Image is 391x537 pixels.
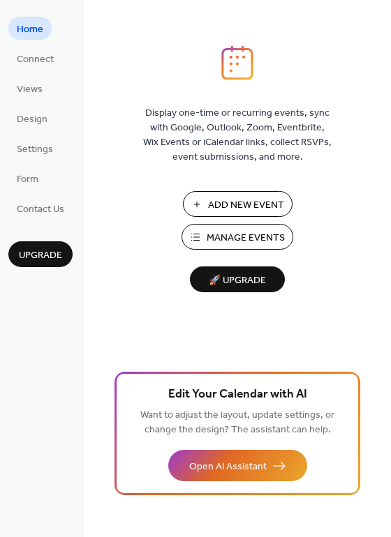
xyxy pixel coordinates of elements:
[19,248,62,263] span: Upgrade
[8,197,73,220] a: Contact Us
[143,106,332,165] span: Display one-time or recurring events, sync with Google, Outlook, Zoom, Eventbrite, Wix Events or ...
[17,82,43,97] span: Views
[17,52,54,67] span: Connect
[17,142,53,157] span: Settings
[8,137,61,160] a: Settings
[182,224,293,250] button: Manage Events
[198,271,276,290] span: 🚀 Upgrade
[183,191,293,217] button: Add New Event
[8,47,62,70] a: Connect
[17,202,64,217] span: Contact Us
[8,167,47,190] a: Form
[17,172,38,187] span: Form
[190,266,285,292] button: 🚀 Upgrade
[17,112,47,127] span: Design
[17,22,43,37] span: Home
[8,241,73,267] button: Upgrade
[189,460,267,474] span: Open AI Assistant
[208,198,284,213] span: Add New Event
[8,77,51,100] a: Views
[221,45,253,80] img: logo_icon.svg
[207,231,285,245] span: Manage Events
[8,107,56,130] a: Design
[168,385,307,404] span: Edit Your Calendar with AI
[140,406,334,439] span: Want to adjust the layout, update settings, or change the design? The assistant can help.
[168,450,307,481] button: Open AI Assistant
[8,17,52,40] a: Home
